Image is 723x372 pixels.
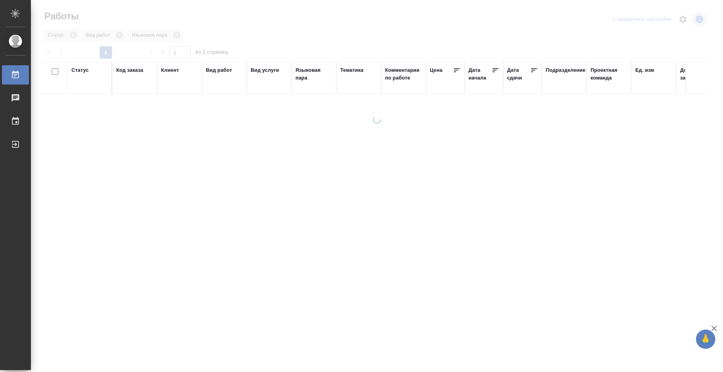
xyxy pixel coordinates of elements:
[468,66,492,82] div: Дата начала
[699,331,712,347] span: 🙏
[206,66,232,74] div: Вид работ
[430,66,443,74] div: Цена
[696,330,715,349] button: 🙏
[546,66,586,74] div: Подразделение
[591,66,628,82] div: Проектная команда
[71,66,89,74] div: Статус
[161,66,179,74] div: Клиент
[340,66,363,74] div: Тематика
[507,66,530,82] div: Дата сдачи
[251,66,279,74] div: Вид услуги
[295,66,333,82] div: Языковая пара
[635,66,654,74] div: Ед. изм
[385,66,422,82] div: Комментарии по работе
[680,66,721,82] div: Доп. статус заказа
[116,66,143,74] div: Код заказа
